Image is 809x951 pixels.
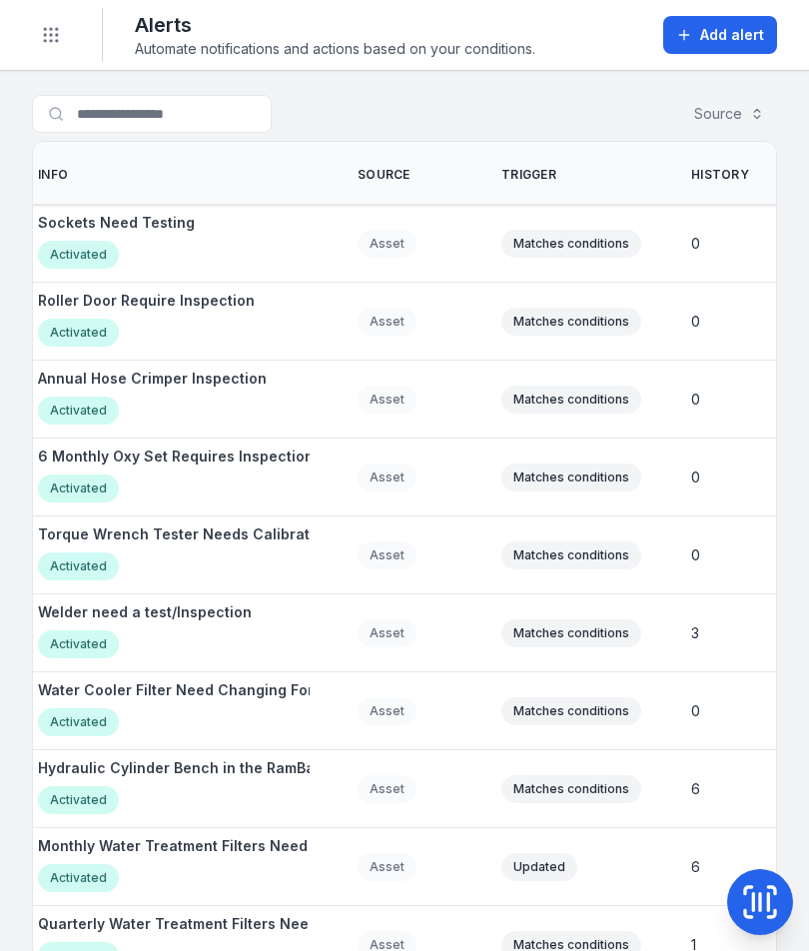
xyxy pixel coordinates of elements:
[32,16,70,54] button: Toggle navigation
[501,386,641,414] div: Matches conditions
[358,541,416,569] div: Asset
[501,775,641,803] div: Matches conditions
[38,524,332,585] a: Torque Wrench Tester Needs CalibrationActivated
[38,167,68,183] span: Info
[691,234,700,254] span: 0
[691,390,700,410] span: 0
[358,230,416,258] div: Asset
[358,167,410,183] span: Source
[38,836,405,856] strong: Monthly Water Treatment Filters Need Changing for
[358,386,416,414] div: Asset
[38,758,443,819] a: Hydraulic Cylinder Bench in the RamBay need calibrationActivated
[38,447,314,507] a: 6 Monthly Oxy Set Requires InspectionActivated
[691,167,749,183] span: History
[38,786,119,814] div: Activated
[358,619,416,647] div: Asset
[38,475,119,502] div: Activated
[38,524,332,544] strong: Torque Wrench Tester Needs Calibration
[501,464,641,491] div: Matches conditions
[501,541,641,569] div: Matches conditions
[501,619,641,647] div: Matches conditions
[38,708,119,736] div: Activated
[38,241,119,269] div: Activated
[691,312,700,332] span: 0
[38,397,119,425] div: Activated
[38,864,119,892] div: Activated
[358,308,416,336] div: Asset
[38,213,195,274] a: Sockets Need TestingActivated
[501,230,641,258] div: Matches conditions
[38,602,252,663] a: Welder need a test/InspectionActivated
[38,291,255,311] strong: Roller Door Require Inspection
[501,308,641,336] div: Matches conditions
[501,853,577,881] div: Updated
[38,680,314,700] strong: Water Cooler Filter Need Changing For
[38,291,255,352] a: Roller Door Require InspectionActivated
[358,697,416,725] div: Asset
[38,680,314,741] a: Water Cooler Filter Need Changing ForActivated
[38,369,267,430] a: Annual Hose Crimper InspectionActivated
[38,602,252,622] strong: Welder need a test/Inspection
[358,464,416,491] div: Asset
[501,167,556,183] span: Trigger
[691,623,699,643] span: 3
[691,857,700,877] span: 6
[691,701,700,721] span: 0
[700,25,764,45] span: Add alert
[358,853,416,881] div: Asset
[38,836,405,897] a: Monthly Water Treatment Filters Need Changing forActivated
[501,697,641,725] div: Matches conditions
[663,16,777,54] button: Add alert
[38,914,415,934] strong: Quarterly Water Treatment Filters Need Changing for
[38,630,119,658] div: Activated
[38,447,314,467] strong: 6 Monthly Oxy Set Requires Inspection
[681,95,777,133] button: Source
[38,213,195,233] strong: Sockets Need Testing
[135,39,535,59] span: Automate notifications and actions based on your conditions.
[358,775,416,803] div: Asset
[135,11,535,39] h2: Alerts
[691,779,700,799] span: 6
[38,758,443,778] strong: Hydraulic Cylinder Bench in the RamBay need calibration
[38,319,119,347] div: Activated
[38,552,119,580] div: Activated
[691,545,700,565] span: 0
[38,369,267,389] strong: Annual Hose Crimper Inspection
[691,468,700,487] span: 0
